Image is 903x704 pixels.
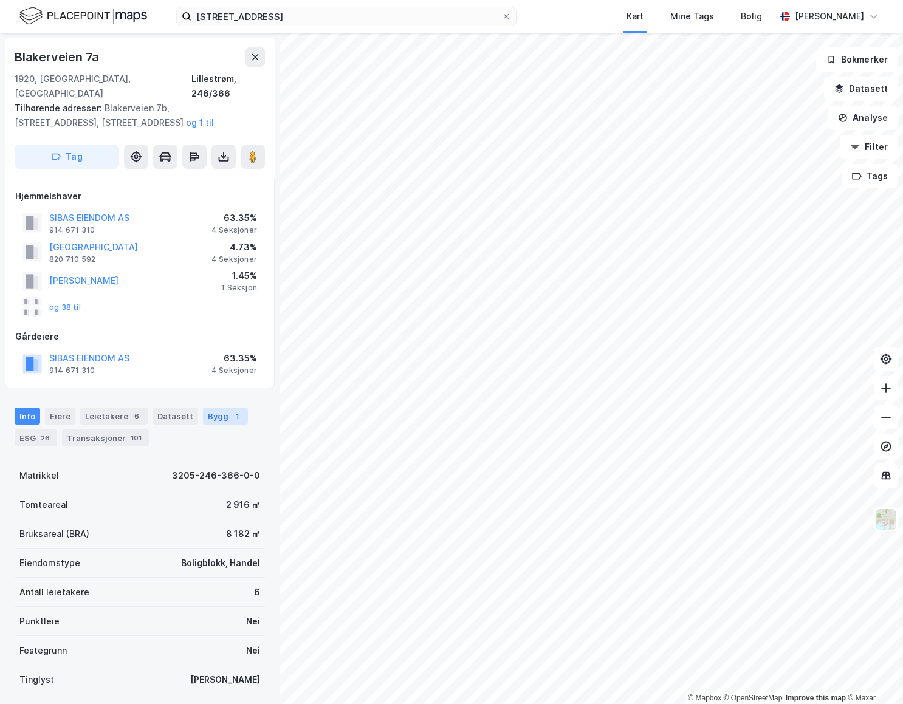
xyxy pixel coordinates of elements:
button: Filter [840,135,898,159]
div: Bolig [741,9,762,24]
div: Tinglyst [19,672,54,687]
div: Lillestrøm, 246/366 [191,72,265,101]
div: 914 671 310 [49,225,95,235]
a: OpenStreetMap [724,694,783,702]
div: Leietakere [80,408,148,425]
input: Søk på adresse, matrikkel, gårdeiere, leietakere eller personer [191,7,501,26]
div: 4.73% [211,240,257,255]
span: Tilhørende adresser: [15,103,105,113]
div: 1.45% [221,268,257,283]
div: Mine Tags [670,9,714,24]
iframe: Chat Widget [842,646,903,704]
div: Antall leietakere [19,585,89,600]
div: 820 710 592 [49,255,95,264]
div: Transaksjoner [62,429,149,446]
div: 63.35% [211,351,257,366]
a: Improve this map [786,694,846,702]
div: 63.35% [211,211,257,225]
div: Blakerveien 7a [15,47,101,67]
a: Mapbox [688,694,721,702]
div: [PERSON_NAME] [190,672,260,687]
div: 914 671 310 [49,366,95,375]
div: 101 [128,432,144,444]
div: Kart [627,9,644,24]
div: 4 Seksjoner [211,225,257,235]
div: Matrikkel [19,468,59,483]
div: Punktleie [19,614,60,629]
div: 8 182 ㎡ [226,527,260,541]
div: 1920, [GEOGRAPHIC_DATA], [GEOGRAPHIC_DATA] [15,72,191,101]
div: Nei [246,614,260,629]
div: 4 Seksjoner [211,366,257,375]
div: ESG [15,429,57,446]
div: Tomteareal [19,497,68,512]
div: Blakerveien 7b, [STREET_ADDRESS], [STREET_ADDRESS] [15,101,255,130]
div: Nei [246,643,260,658]
div: Info [15,408,40,425]
div: Bruksareal (BRA) [19,527,89,541]
div: Festegrunn [19,643,67,658]
div: 4 Seksjoner [211,255,257,264]
div: Hjemmelshaver [15,189,264,203]
div: Boligblokk, Handel [181,556,260,570]
div: Datasett [153,408,198,425]
div: 6 [131,410,143,422]
button: Tag [15,145,119,169]
div: 1 [231,410,243,422]
div: Eiendomstype [19,556,80,570]
div: Kontrollprogram for chat [842,646,903,704]
div: Eiere [45,408,75,425]
img: Z [874,508,898,531]
div: 2 916 ㎡ [226,497,260,512]
div: [PERSON_NAME] [795,9,864,24]
button: Datasett [824,77,898,101]
div: Bygg [203,408,248,425]
button: Bokmerker [816,47,898,72]
div: 26 [38,432,52,444]
button: Analyse [828,106,898,130]
div: 1 Seksjon [221,283,257,293]
button: Tags [842,164,898,188]
div: Gårdeiere [15,329,264,344]
div: 6 [254,585,260,600]
div: 3205-246-366-0-0 [172,468,260,483]
img: logo.f888ab2527a4732fd821a326f86c7f29.svg [19,5,147,27]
